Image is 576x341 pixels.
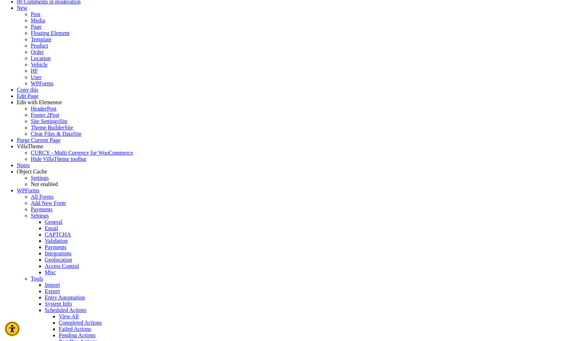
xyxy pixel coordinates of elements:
a: Misc [45,269,56,275]
a: Purge Current Page [17,137,60,143]
span: Hide VillaTheme toolbar [31,156,87,162]
a: Scheduled Actions [45,307,87,313]
span: New [17,5,27,11]
a: HeaderPost [31,106,57,112]
a: Integrations [45,250,71,256]
a: User [31,74,41,80]
span: Post [50,112,59,118]
a: Failed Actions [59,326,91,332]
a: Settings [31,213,49,219]
a: Tools [31,276,43,282]
ul: New [17,11,573,87]
a: Payments [45,244,66,250]
a: Add New Form [31,200,66,206]
a: Edit Page [17,93,38,99]
a: Access Control [45,263,79,269]
div: VillaTheme [17,143,573,150]
span: Footer 2 [31,112,50,118]
span: Site [59,118,67,124]
span: Site [64,125,73,130]
a: Media [31,17,45,23]
a: Vehicle [31,62,48,68]
span: Clear Files & Data [31,131,73,137]
a: Site SettingsSite [31,118,67,124]
a: CURCY - Multi Currency for WooCommerce [31,150,133,156]
div: Status: Not enabled [31,181,573,187]
a: HF [31,68,38,74]
a: Clear Files & DataSite [31,131,81,137]
a: Copy this [17,87,38,93]
a: Validation [45,238,68,244]
a: Product [31,43,48,49]
a: Pending Actions [59,332,95,338]
a: Email [45,225,58,231]
a: Settings [31,175,49,181]
a: Payments [31,206,52,212]
a: Page [31,24,42,30]
a: Geolocation [45,257,72,263]
a: Order [31,49,44,55]
a: View All [59,313,79,319]
span: Edit with Elementor [17,99,62,105]
a: Location [31,55,51,61]
div: Accessibility Menu [5,321,20,336]
a: Import [45,282,60,288]
span: Site [73,131,81,137]
a: WPForms [17,187,39,193]
span: Theme Builder [31,125,64,130]
span: Site Settings [31,118,59,124]
a: Post [31,11,41,17]
a: Notes [17,162,30,168]
a: Footer 2Post [31,112,59,118]
a: Entry Automation [45,294,85,300]
a: General [45,219,63,225]
a: WPForms [31,80,53,86]
a: Template [31,36,51,42]
div: Object Cache [17,169,573,175]
span: Post [47,106,57,112]
span: Header [31,106,47,112]
a: Theme BuilderSite [31,125,73,130]
a: System Info [45,301,72,307]
a: Completed Actions [59,320,102,326]
a: All Forms [31,194,53,200]
a: Export [45,288,60,294]
a: Floating Element [31,30,70,36]
a: CAPTCHA [45,232,71,237]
